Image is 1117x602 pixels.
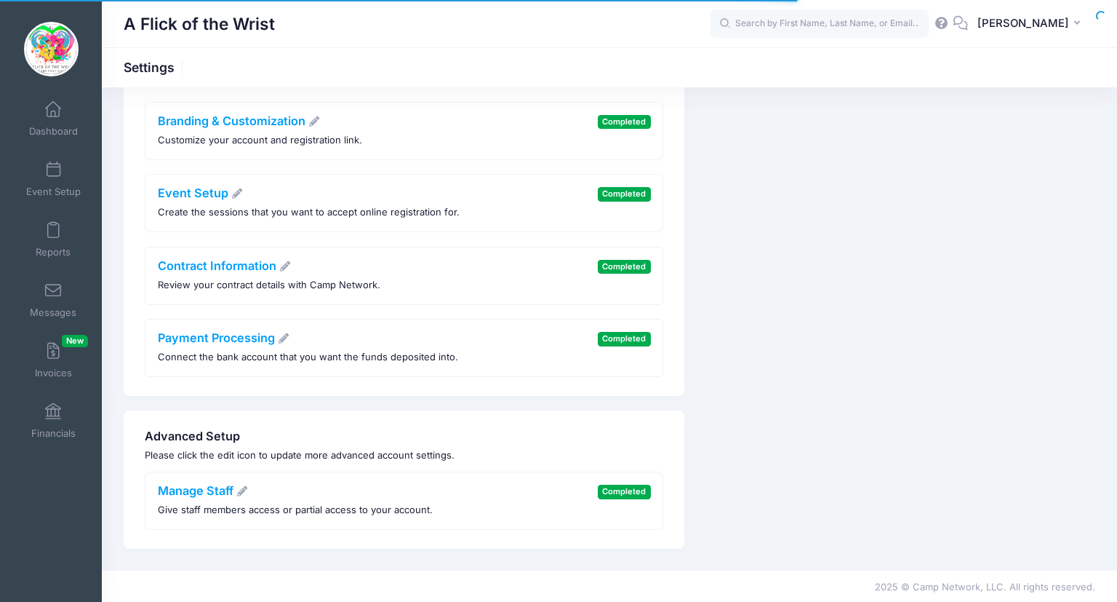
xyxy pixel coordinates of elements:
span: Completed [598,332,651,346]
span: 2025 © Camp Network, LLC. All rights reserved. [875,581,1095,593]
span: Completed [598,187,651,201]
h1: A Flick of the Wrist [124,7,275,41]
p: Customize your account and registration link. [158,133,362,148]
a: Event Setup [19,154,88,205]
span: Completed [598,260,651,274]
span: Messages [30,306,76,319]
span: Dashboard [29,125,78,138]
button: [PERSON_NAME] [968,7,1095,41]
a: Dashboard [19,93,88,144]
h4: Advanced Setup [145,429,663,444]
span: Financials [31,427,76,440]
span: Event Setup [26,186,81,198]
a: Messages [19,274,88,325]
p: Connect the bank account that you want the funds deposited into. [158,350,458,365]
a: Manage Staff [158,483,249,498]
a: Reports [19,214,88,265]
span: Completed [598,485,651,499]
a: Contract Information [158,258,292,273]
a: Branding & Customization [158,114,321,128]
span: Completed [598,115,651,129]
h1: Settings [124,60,187,75]
p: Please click the edit icon to update more advanced account settings. [145,448,663,463]
span: Invoices [35,367,72,379]
p: Review your contract details with Camp Network. [158,278,380,293]
span: New [62,335,88,347]
a: Event Setup [158,186,244,200]
span: Reports [36,246,71,258]
p: Give staff members access or partial access to your account. [158,503,433,518]
a: Financials [19,395,88,446]
p: Create the sessions that you want to accept online registration for. [158,205,460,220]
a: InvoicesNew [19,335,88,386]
a: Payment Processing [158,330,290,345]
span: [PERSON_NAME] [977,15,1069,31]
input: Search by First Name, Last Name, or Email... [710,9,929,39]
img: A Flick of the Wrist [24,22,79,76]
